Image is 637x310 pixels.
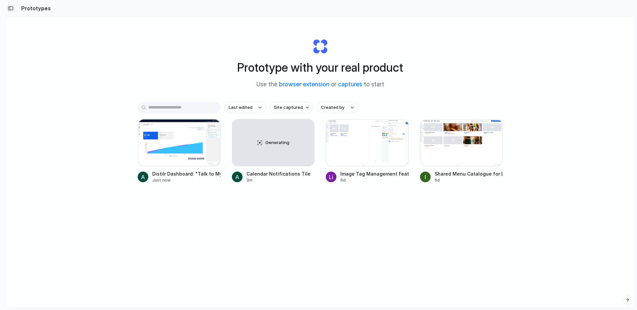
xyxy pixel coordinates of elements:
h2: Prototypes [19,4,51,12]
div: 3m [247,177,311,183]
h1: Prototype with your real product [237,59,403,76]
span: Use the or to start [256,80,384,89]
span: Site captured [274,104,303,111]
div: 6d [435,177,503,183]
div: Image Tag Management Feature [340,170,409,177]
span: Generating [265,139,289,146]
a: Distilr Dashboard: "Talk to My Data" Chat IntegrationDistilr Dashboard: "Talk to My Data" Chat In... [138,119,221,183]
span: Last edited [229,104,252,111]
a: browser extension [279,81,329,88]
div: Shared Menu Catalogue for LOCAL Cafe [435,170,503,177]
a: Image Tag Management FeatureImage Tag Management Feature6d [326,119,409,183]
a: Shared Menu Catalogue for LOCAL CafeShared Menu Catalogue for LOCAL Cafe6d [420,119,503,183]
div: 6d [340,177,409,183]
a: captures [338,81,362,88]
a: GeneratingCalendar Notifications Tile3m [232,119,315,183]
div: Calendar Notifications Tile [247,170,311,177]
button: Last edited [225,102,266,113]
div: Distilr Dashboard: "Talk to My Data" Chat Integration [152,170,221,177]
span: Created by [321,104,344,111]
button: Created by [317,102,358,113]
div: Just now [152,177,221,183]
button: Site captured [270,102,313,113]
